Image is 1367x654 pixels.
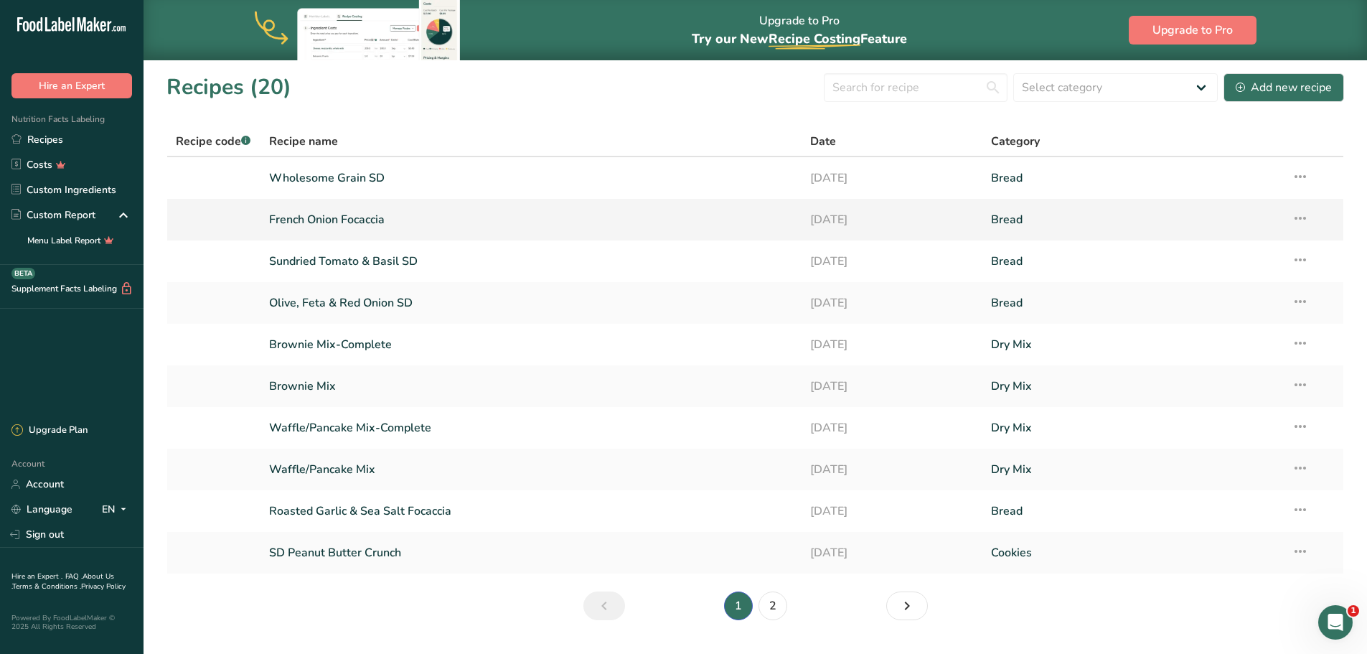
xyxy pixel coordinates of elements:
[810,163,974,193] a: [DATE]
[1318,605,1353,640] iframe: Intercom live chat
[11,571,62,581] a: Hire an Expert .
[1223,73,1344,102] button: Add new recipe
[810,371,974,401] a: [DATE]
[810,538,974,568] a: [DATE]
[102,501,132,518] div: EN
[269,133,338,150] span: Recipe name
[991,454,1274,485] a: Dry Mix
[991,330,1274,360] a: Dry Mix
[886,592,928,620] a: Next page
[11,424,88,438] div: Upgrade Plan
[11,497,72,522] a: Language
[991,205,1274,235] a: Bread
[810,288,974,318] a: [DATE]
[269,205,794,235] a: French Onion Focaccia
[991,371,1274,401] a: Dry Mix
[991,288,1274,318] a: Bread
[810,133,836,150] span: Date
[810,330,974,360] a: [DATE]
[583,592,625,620] a: Previous page
[269,330,794,360] a: Brownie Mix-Complete
[758,592,787,620] a: Page 2.
[11,73,132,98] button: Hire an Expert
[65,571,83,581] a: FAQ .
[991,133,1040,150] span: Category
[11,614,132,631] div: Powered By FoodLabelMaker © 2025 All Rights Reserved
[269,454,794,485] a: Waffle/Pancake Mix
[810,454,974,485] a: [DATE]
[269,496,794,526] a: Roasted Garlic & Sea Salt Focaccia
[269,163,794,193] a: Wholesome Grain SD
[166,71,291,103] h1: Recipes (20)
[810,205,974,235] a: [DATE]
[81,581,126,592] a: Privacy Policy
[692,1,907,60] div: Upgrade to Pro
[810,413,974,443] a: [DATE]
[1236,79,1332,96] div: Add new recipe
[991,496,1274,526] a: Bread
[12,581,81,592] a: Terms & Conditions .
[11,268,35,279] div: BETA
[991,538,1274,568] a: Cookies
[269,288,794,318] a: Olive, Feta & Red Onion SD
[991,246,1274,276] a: Bread
[269,413,794,443] a: Waffle/Pancake Mix-Complete
[1129,16,1256,45] button: Upgrade to Pro
[810,246,974,276] a: [DATE]
[824,73,1007,102] input: Search for recipe
[810,496,974,526] a: [DATE]
[1348,605,1359,617] span: 1
[769,30,860,47] span: Recipe Costing
[11,207,95,223] div: Custom Report
[269,246,794,276] a: Sundried Tomato & Basil SD
[11,571,114,592] a: About Us .
[269,538,794,568] a: SD Peanut Butter Crunch
[269,371,794,401] a: Brownie Mix
[991,163,1274,193] a: Bread
[692,30,907,47] span: Try our New Feature
[991,413,1274,443] a: Dry Mix
[1152,22,1233,39] span: Upgrade to Pro
[176,134,250,149] span: Recipe code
